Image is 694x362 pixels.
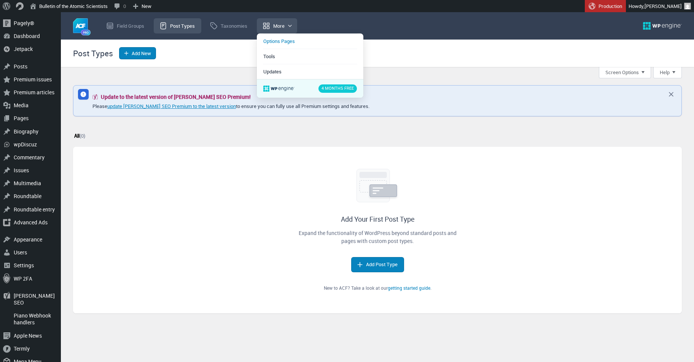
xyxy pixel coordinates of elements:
[100,18,151,33] a: Field Groups
[653,67,682,78] button: Help
[154,18,201,33] a: Post Types
[263,86,294,92] img: WP Engine
[204,18,254,33] a: Taxonomies
[263,81,357,96] a: Get 4 months free on any WP Engine plan
[645,3,682,10] span: [PERSON_NAME]
[298,214,457,224] h2: Add Your First Post Type
[73,131,86,140] a: All(0)
[73,18,91,36] img: Advanced Custom Fields logo
[263,64,357,79] a: Updates
[119,47,156,59] a: Add New
[263,49,357,64] a: Tools
[318,84,357,93] span: 4 Months Free
[599,67,651,78] button: Screen Options
[92,103,369,110] p: Please to ensure you can fully use all Premium settings and features.
[298,229,457,245] p: Expand the functionality of WordPress beyond standard posts and pages with custom post types.
[263,33,357,49] a: Options Pages
[388,285,430,291] a: getting started guide
[107,103,236,110] a: update [PERSON_NAME] SEO Premium to the latest version
[101,94,251,100] h2: Update to the latest version of [PERSON_NAME] SEO Premium!
[298,284,457,291] p: New to ACF? Take a look at our .
[73,50,113,57] h1: Post Types
[643,22,682,30] a: WP Engine
[643,22,682,30] img: WP Engine logo
[80,132,85,139] span: (0)
[351,257,404,272] a: Add Post Type
[257,18,297,33] span: More
[323,169,431,202] img: empty-post-types.svg
[73,18,91,36] a: Edit ACF Field Groups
